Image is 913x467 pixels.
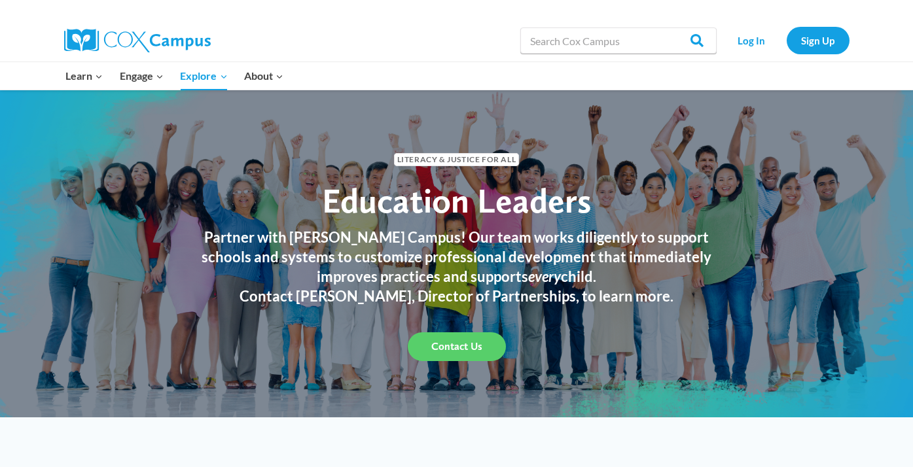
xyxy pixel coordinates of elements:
a: Contact Us [408,332,506,361]
a: Log In [723,27,780,54]
em: every [528,268,561,285]
h3: Contact [PERSON_NAME], Director of Partnerships, to learn more. [188,286,725,306]
a: Sign Up [787,27,850,54]
span: Literacy & Justice for All [394,153,519,165]
nav: Secondary Navigation [723,27,850,54]
span: Education Leaders [322,180,591,221]
span: Learn [65,67,103,84]
span: About [244,67,283,84]
h3: Partner with [PERSON_NAME] Campus! Our team works diligently to support schools and systems to cu... [188,228,725,286]
img: Cox Campus [64,29,211,52]
span: Engage [120,67,164,84]
nav: Primary Navigation [58,62,292,90]
span: Contact Us [431,340,482,353]
span: Explore [180,67,227,84]
input: Search Cox Campus [520,27,717,54]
